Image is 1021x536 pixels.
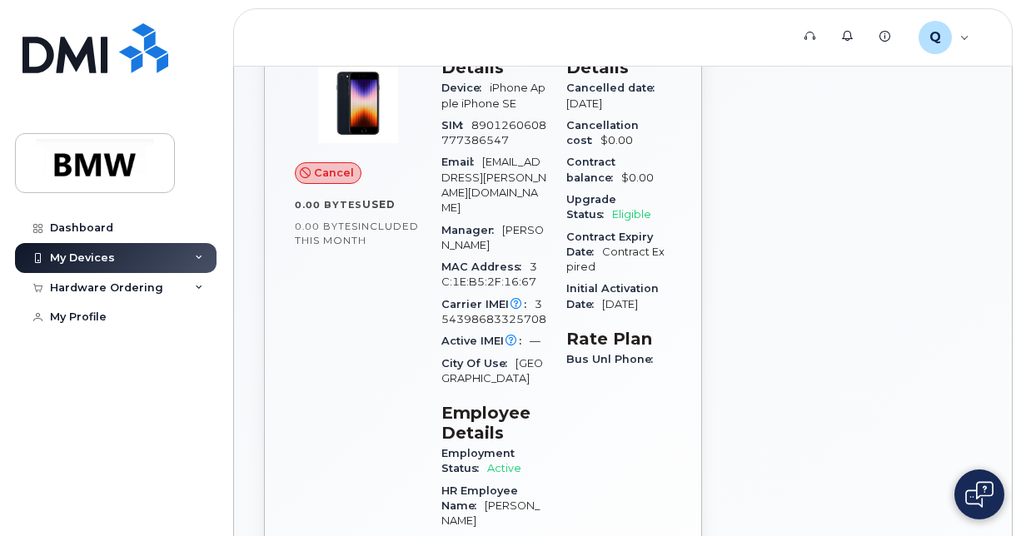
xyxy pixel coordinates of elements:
span: $0.00 [621,171,654,184]
span: 0.00 Bytes [295,221,358,232]
span: Upgrade Status [566,193,616,221]
span: [EMAIL_ADDRESS][PERSON_NAME][DOMAIN_NAME] [441,156,546,214]
span: Initial Activation Date [566,282,659,310]
h3: Employee Details [441,403,546,443]
span: Bus Unl Phone [566,353,661,365]
span: 8901260608777386547 [441,119,546,146]
span: used [362,198,396,211]
span: Carrier IMEI [441,298,535,310]
span: Cancel [314,165,354,181]
span: Cancellation cost [566,119,639,146]
span: Eligible [612,208,651,221]
span: Contract Expired [566,246,665,273]
span: Active [487,462,521,474]
span: Q [929,27,941,47]
span: [GEOGRAPHIC_DATA] [441,357,543,385]
span: 0.00 Bytes [295,199,362,211]
span: Contract Expiry Date [566,231,653,258]
span: $0.00 [600,134,633,146]
span: Employment Status [441,447,515,474]
span: iPhone Apple iPhone SE [441,82,545,109]
span: Manager [441,224,502,236]
span: [DATE] [566,97,602,110]
span: 354398683325708 [441,298,546,325]
span: City Of Use [441,357,515,370]
span: MAC Address [441,261,530,273]
img: Open chat [965,481,994,508]
span: HR Employee Name [441,484,518,512]
span: Device [441,82,490,94]
img: image20231002-3703462-10zne2t.jpeg [308,46,408,146]
span: SIM [441,119,471,132]
span: [PERSON_NAME] [441,224,544,251]
span: [DATE] [602,298,638,310]
div: QTF3906 [907,21,981,54]
span: Cancelled date [566,82,663,94]
span: Email [441,156,482,168]
span: — [530,335,540,347]
span: Contract balance [566,156,621,183]
h3: Rate Plan [566,329,671,349]
span: Active IMEI [441,335,530,347]
span: [PERSON_NAME] [441,499,540,527]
